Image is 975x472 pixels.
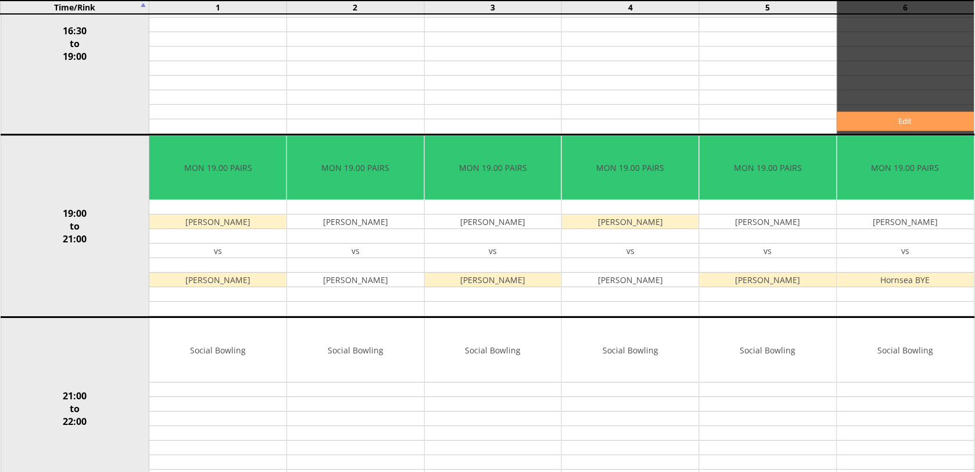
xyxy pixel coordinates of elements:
td: vs [700,244,837,258]
td: Social Bowling [425,318,562,382]
td: 4 [562,1,700,14]
td: MON 19.00 PAIRS [149,135,286,200]
td: [PERSON_NAME] [700,214,837,229]
td: Social Bowling [700,318,837,382]
td: vs [149,244,286,258]
td: Time/Rink [1,1,149,14]
td: vs [287,244,424,258]
td: 2 [286,1,424,14]
td: Social Bowling [562,318,699,382]
td: [PERSON_NAME] [425,214,562,229]
td: [PERSON_NAME] [149,214,286,229]
td: MON 19.00 PAIRS [700,135,837,200]
td: 19:00 to 21:00 [1,135,149,317]
td: [PERSON_NAME] [287,214,424,229]
td: Social Bowling [149,318,286,382]
td: 3 [424,1,562,14]
td: [PERSON_NAME] [700,273,837,287]
td: vs [837,244,974,258]
a: Edit [837,112,974,131]
td: MON 19.00 PAIRS [287,135,424,200]
td: [PERSON_NAME] [425,273,562,287]
td: vs [425,244,562,258]
td: MON 19.00 PAIRS [562,135,699,200]
td: vs [562,244,699,258]
td: [PERSON_NAME] [562,273,699,287]
td: MON 19.00 PAIRS [425,135,562,200]
td: MON 19.00 PAIRS [837,135,974,200]
td: [PERSON_NAME] [562,214,699,229]
td: [PERSON_NAME] [149,273,286,287]
td: [PERSON_NAME] [287,273,424,287]
td: Social Bowling [837,318,974,382]
td: Social Bowling [287,318,424,382]
td: [PERSON_NAME] [837,214,974,229]
td: Hornsea BYE [837,273,974,287]
td: 5 [699,1,837,14]
td: 1 [149,1,287,14]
